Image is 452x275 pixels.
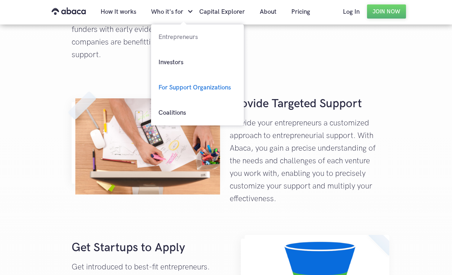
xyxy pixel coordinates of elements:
[230,117,380,205] p: Provide your entrepreneurs a customized approach to entrepreneurial support. With Abaca, you gain...
[151,24,244,50] a: Entrepreneurs
[151,75,244,100] a: For Support Organizations
[151,24,244,125] nav: Who it's for
[72,240,185,255] strong: Get Startups to Apply
[151,50,244,75] a: Investors
[367,4,406,19] a: Join Now
[151,100,244,125] a: Coalitions
[230,96,362,111] strong: Provide Targeted Support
